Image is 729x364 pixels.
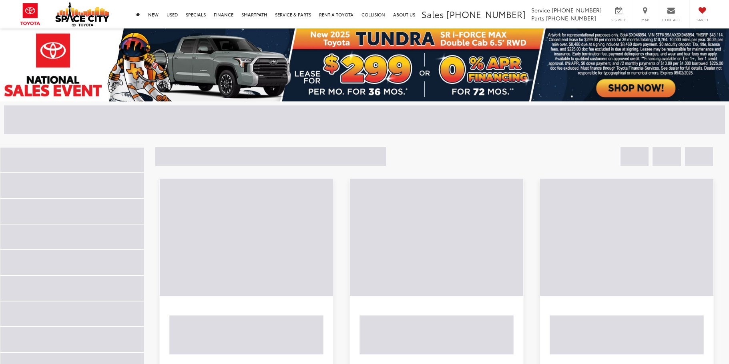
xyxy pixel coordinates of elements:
span: Saved [693,17,711,22]
span: Parts [531,14,544,22]
span: Sales [422,8,444,20]
span: Service [531,6,550,14]
img: Space City Toyota [55,2,109,26]
span: Service [610,17,628,22]
span: Contact [662,17,680,22]
span: Map [636,17,654,22]
span: [PHONE_NUMBER] [552,6,602,14]
span: [PHONE_NUMBER] [446,8,526,20]
span: [PHONE_NUMBER] [546,14,596,22]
